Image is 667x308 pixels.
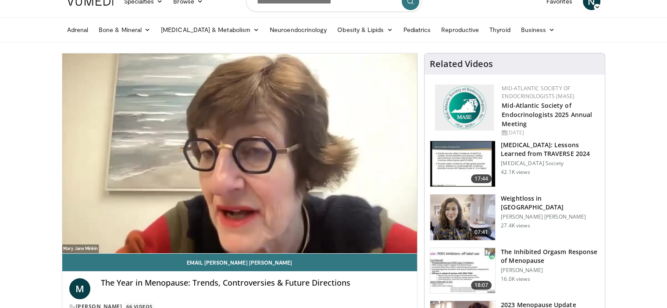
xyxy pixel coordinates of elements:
[430,248,599,294] a: 18:07 The Inhibited Orgasm Response of Menopause [PERSON_NAME] 16.0K views
[398,21,436,39] a: Pediatrics
[93,21,156,39] a: Bone & Mineral
[501,248,599,265] h3: The Inhibited Orgasm Response of Menopause
[516,21,560,39] a: Business
[430,141,599,187] a: 17:44 [MEDICAL_DATA]: Lessons Learned from TRAVERSE 2024 [MEDICAL_DATA] Society 42.1K views
[436,21,484,39] a: Reproductive
[471,228,492,237] span: 07:41
[501,222,530,229] p: 27.4K views
[264,21,332,39] a: Neuroendocrinology
[501,141,599,158] h3: [MEDICAL_DATA]: Lessons Learned from TRAVERSE 2024
[471,174,492,183] span: 17:44
[502,129,598,137] div: [DATE]
[501,160,599,167] p: [MEDICAL_DATA] Society
[430,248,495,294] img: 283c0f17-5e2d-42ba-a87c-168d447cdba4.150x105_q85_crop-smart_upscale.jpg
[471,281,492,290] span: 18:07
[502,101,592,128] a: Mid-Atlantic Society of Endocrinologists 2025 Annual Meeting
[332,21,398,39] a: Obesity & Lipids
[501,194,599,212] h3: Weightloss in [GEOGRAPHIC_DATA]
[501,276,530,283] p: 16.0K views
[484,21,516,39] a: Thyroid
[430,59,493,69] h4: Related Videos
[101,278,410,288] h4: The Year in Menopause: Trends, Controversies & Future Directions
[62,254,417,271] a: Email [PERSON_NAME] [PERSON_NAME]
[430,194,599,241] a: 07:41 Weightloss in [GEOGRAPHIC_DATA] [PERSON_NAME] [PERSON_NAME] 27.4K views
[69,278,90,299] a: M
[502,85,574,100] a: Mid-Atlantic Society of Endocrinologists (MASE)
[501,213,599,220] p: [PERSON_NAME] [PERSON_NAME]
[501,169,530,176] p: 42.1K views
[430,195,495,240] img: 9983fed1-7565-45be-8934-aef1103ce6e2.150x105_q85_crop-smart_upscale.jpg
[62,21,94,39] a: Adrenal
[156,21,264,39] a: [MEDICAL_DATA] & Metabolism
[62,53,417,254] video-js: Video Player
[435,85,494,131] img: f382488c-070d-4809-84b7-f09b370f5972.png.150x105_q85_autocrop_double_scale_upscale_version-0.2.png
[430,141,495,187] img: 1317c62a-2f0d-4360-bee0-b1bff80fed3c.150x105_q85_crop-smart_upscale.jpg
[501,267,599,274] p: [PERSON_NAME]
